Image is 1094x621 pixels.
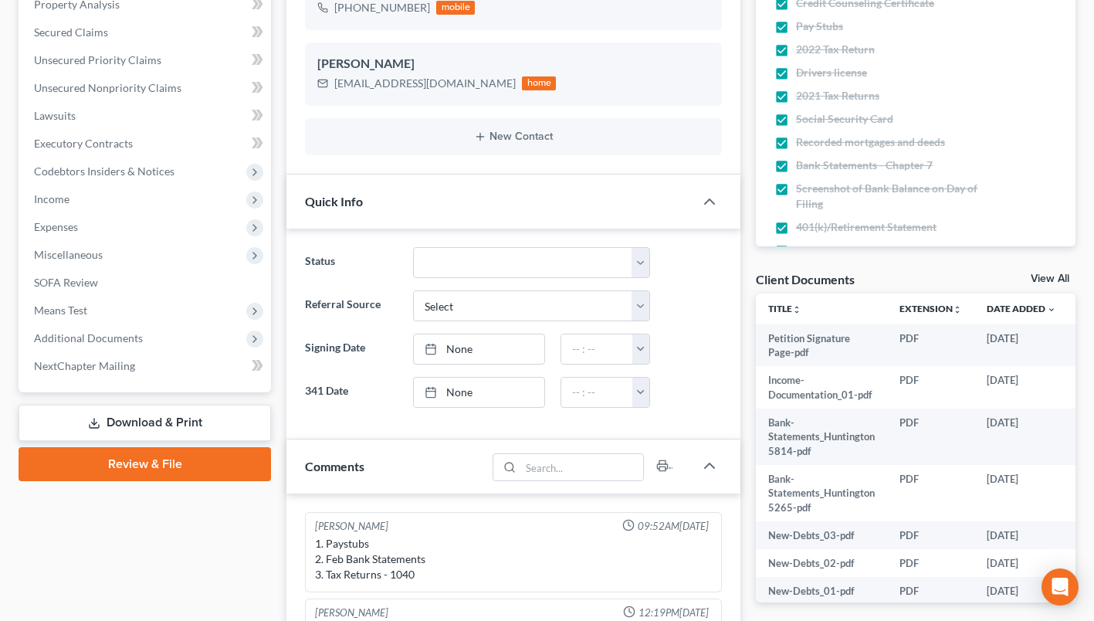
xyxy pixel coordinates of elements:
td: PDF [887,549,974,577]
div: [PERSON_NAME] [317,55,710,73]
span: Lawsuits [34,109,76,122]
span: Secured Claims [34,25,108,39]
span: Means Test [34,304,87,317]
a: NextChapter Mailing [22,352,271,380]
td: Bank-Statements_Huntington 5265-pdf [756,465,887,521]
span: Lexis Search [796,243,856,258]
a: Date Added expand_more [987,303,1056,314]
span: Bank Statements - Chapter 7 [796,158,933,173]
label: Signing Date [297,334,405,365]
div: home [522,76,556,90]
span: 2021 Tax Returns [796,88,879,103]
td: PDF [887,521,974,549]
a: None [414,378,544,407]
span: Executory Contracts [34,137,133,150]
span: 401(k)/Retirement Statement [796,219,937,235]
label: Referral Source [297,290,405,321]
span: 12:19PM[DATE] [638,606,709,620]
div: Open Intercom Messenger [1042,568,1079,606]
a: Extensionunfold_more [899,303,962,314]
span: Expenses [34,220,78,233]
span: Unsecured Priority Claims [34,53,161,66]
span: NextChapter Mailing [34,359,135,372]
button: New Contact [317,131,710,143]
td: New-Debts_03-pdf [756,521,887,549]
span: Drivers license [796,65,867,80]
a: None [414,334,544,364]
i: expand_more [1047,305,1056,314]
td: [DATE] [974,324,1069,367]
i: unfold_more [953,305,962,314]
a: SOFA Review [22,269,271,297]
span: Pay Stubs [796,19,843,34]
span: Unsecured Nonpriority Claims [34,81,181,94]
span: Miscellaneous [34,248,103,261]
td: [DATE] [974,521,1069,549]
a: Download & Print [19,405,271,441]
span: Recorded mortgages and deeds [796,134,945,150]
a: Titleunfold_more [768,303,801,314]
span: Social Security Card [796,111,893,127]
span: SOFA Review [34,276,98,289]
input: Search... [520,454,643,480]
div: mobile [436,1,475,15]
td: [DATE] [974,465,1069,521]
td: [DATE] [974,409,1069,465]
span: Additional Documents [34,331,143,344]
input: -- : -- [561,378,633,407]
a: View All [1031,273,1069,284]
input: -- : -- [561,334,633,364]
a: Review & File [19,447,271,481]
td: Income-Documentation_01-pdf [756,366,887,409]
td: [DATE] [974,366,1069,409]
td: [DATE] [974,577,1069,605]
td: New-Debts_02-pdf [756,549,887,577]
label: Status [297,247,405,278]
td: Petition Signature Page-pdf [756,324,887,367]
a: Lawsuits [22,102,271,130]
span: Screenshot of Bank Balance on Day of Filing [796,181,983,212]
a: Unsecured Nonpriority Claims [22,74,271,102]
span: Codebtors Insiders & Notices [34,165,174,178]
td: PDF [887,465,974,521]
a: Unsecured Priority Claims [22,46,271,74]
span: Quick Info [305,194,363,209]
td: PDF [887,366,974,409]
a: Secured Claims [22,19,271,46]
td: [DATE] [974,549,1069,577]
td: PDF [887,409,974,465]
a: Executory Contracts [22,130,271,158]
div: [EMAIL_ADDRESS][DOMAIN_NAME] [334,76,516,91]
span: 2022 Tax Return [796,42,875,57]
td: PDF [887,577,974,605]
td: Bank-Statements_Huntington 5814-pdf [756,409,887,465]
div: 1. Paystubs 2. Feb Bank Statements 3. Tax Returns - 1040 [315,536,712,582]
div: Client Documents [756,271,855,287]
td: PDF [887,324,974,367]
span: 09:52AM[DATE] [638,519,709,534]
label: 341 Date [297,377,405,408]
i: unfold_more [792,305,801,314]
div: [PERSON_NAME] [315,606,388,620]
td: New-Debts_01-pdf [756,577,887,605]
div: [PERSON_NAME] [315,519,388,534]
span: Comments [305,459,364,473]
span: Income [34,192,69,205]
